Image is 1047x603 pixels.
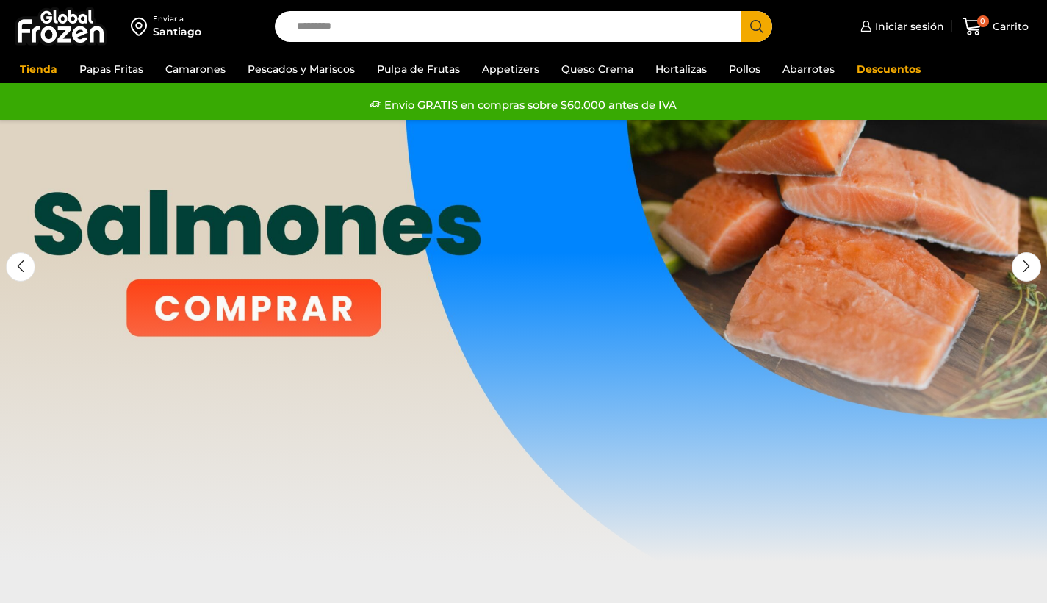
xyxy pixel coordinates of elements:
[857,12,944,41] a: Iniciar sesión
[849,55,928,83] a: Descuentos
[131,14,153,39] img: address-field-icon.svg
[475,55,547,83] a: Appetizers
[775,55,842,83] a: Abarrotes
[722,55,768,83] a: Pollos
[554,55,641,83] a: Queso Crema
[741,11,772,42] button: Search button
[871,19,944,34] span: Iniciar sesión
[959,10,1032,44] a: 0 Carrito
[648,55,714,83] a: Hortalizas
[12,55,65,83] a: Tienda
[240,55,362,83] a: Pescados y Mariscos
[153,24,201,39] div: Santiago
[72,55,151,83] a: Papas Fritas
[977,15,989,27] span: 0
[989,19,1029,34] span: Carrito
[153,14,201,24] div: Enviar a
[370,55,467,83] a: Pulpa de Frutas
[158,55,233,83] a: Camarones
